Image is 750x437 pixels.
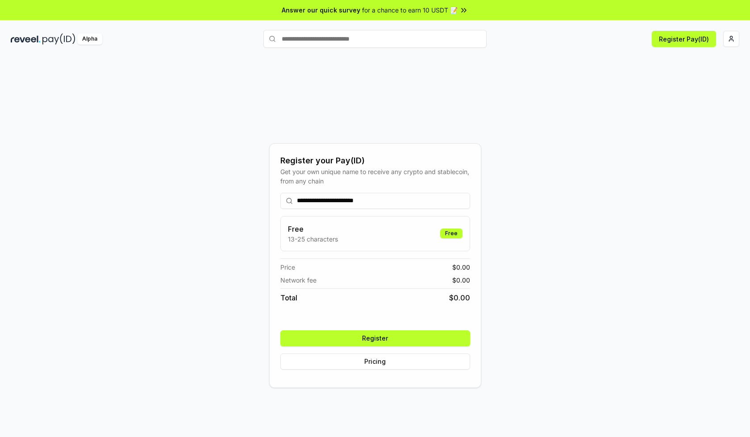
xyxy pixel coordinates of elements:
span: Answer our quick survey [282,5,360,15]
h3: Free [288,224,338,234]
div: Get your own unique name to receive any crypto and stablecoin, from any chain [280,167,470,186]
div: Alpha [77,33,102,45]
button: Register [280,330,470,346]
span: Price [280,262,295,272]
span: $ 0.00 [452,262,470,272]
span: $ 0.00 [449,292,470,303]
img: reveel_dark [11,33,41,45]
span: Network fee [280,275,317,285]
span: for a chance to earn 10 USDT 📝 [362,5,458,15]
p: 13-25 characters [288,234,338,244]
span: $ 0.00 [452,275,470,285]
div: Free [440,229,462,238]
img: pay_id [42,33,75,45]
div: Register your Pay(ID) [280,154,470,167]
button: Pricing [280,354,470,370]
span: Total [280,292,297,303]
button: Register Pay(ID) [652,31,716,47]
